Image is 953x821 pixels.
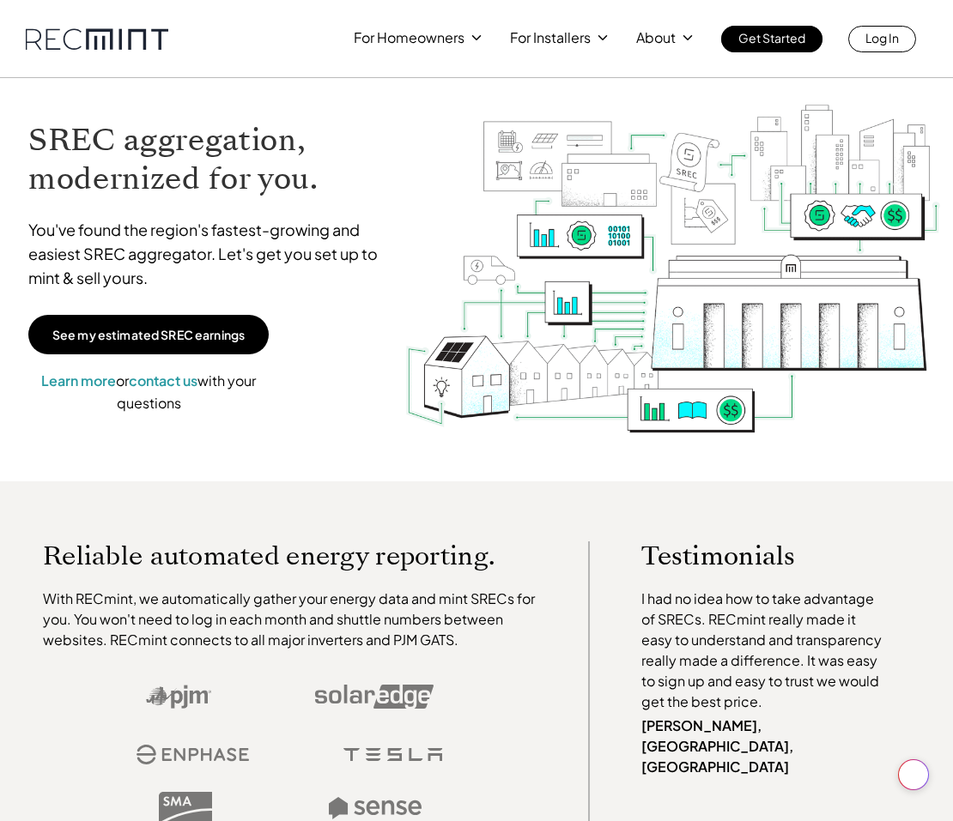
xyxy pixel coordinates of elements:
[641,541,889,571] p: Testimonials
[641,589,889,712] p: I had no idea how to take advantage of SRECs. RECmint really made it easy to understand and trans...
[865,26,899,50] p: Log In
[848,26,916,52] a: Log In
[404,60,942,492] img: RECmint value cycle
[28,370,269,414] p: or with your questions
[510,26,591,50] p: For Installers
[641,715,889,777] p: [PERSON_NAME], [GEOGRAPHIC_DATA], [GEOGRAPHIC_DATA]
[28,315,269,354] a: See my estimated SREC earnings
[636,26,676,50] p: About
[738,26,805,50] p: Get Started
[52,327,245,342] p: See my estimated SREC earnings
[41,371,116,389] a: Learn more
[721,26,822,52] a: Get Started
[43,589,537,650] p: With RECmint, we automatically gather your energy data and mint SRECs for you. You won't need to ...
[354,26,464,50] p: For Homeowners
[28,218,387,290] p: You've found the region's fastest-growing and easiest SREC aggregator. Let's get you set up to mi...
[28,121,387,198] h1: SREC aggregation, modernized for you.
[129,371,197,389] a: contact us
[43,541,537,571] p: Reliable automated energy reporting.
